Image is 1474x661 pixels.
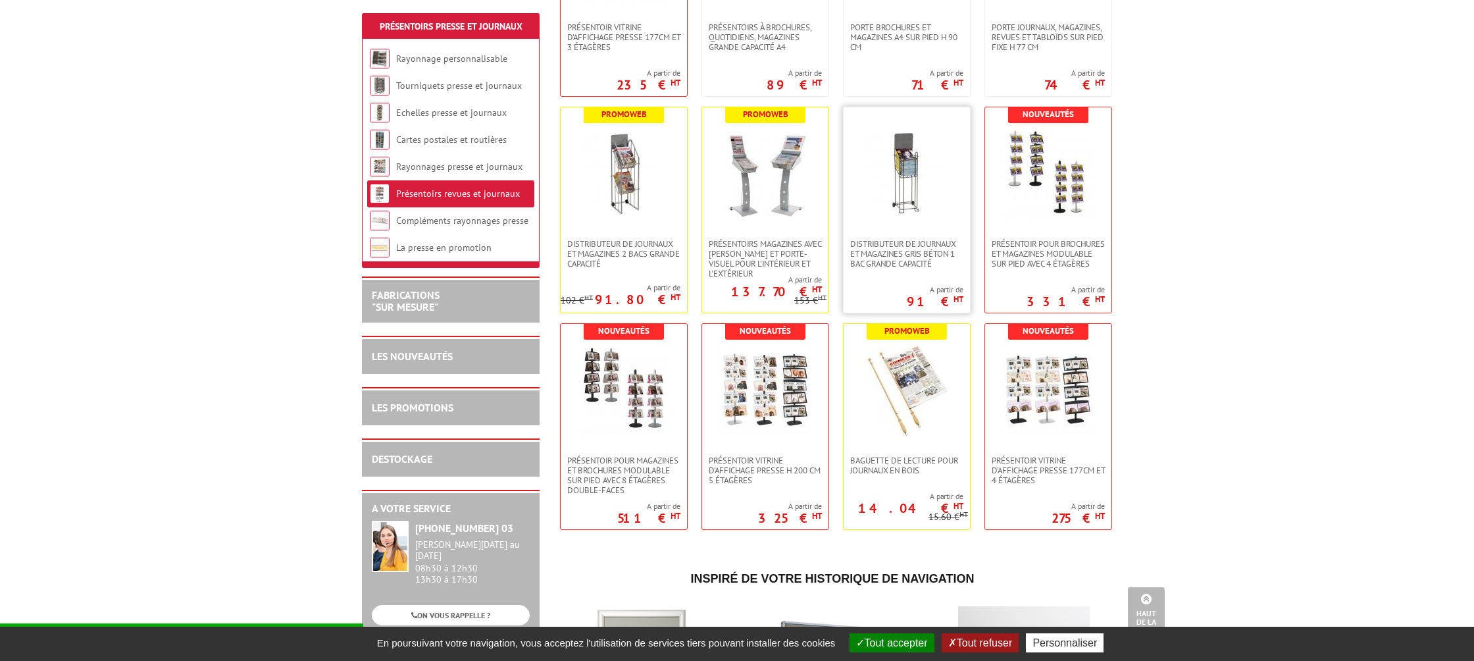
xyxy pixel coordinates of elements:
[884,325,930,336] b: Promoweb
[396,107,507,119] a: Echelles presse et journaux
[953,500,963,512] sup: HT
[702,239,828,278] a: Présentoirs Magazines avec [PERSON_NAME] et porte-visuel pour l'intérieur et l'extérieur
[758,514,822,522] p: 325 €
[561,22,687,52] a: Présentoir vitrine d'affichage presse 177cm et 3 étagères
[702,456,828,485] a: Présentoir vitrine d'affichage presse H 200 cm 5 étagères
[617,501,680,512] span: A partir de
[812,77,822,88] sup: HT
[1026,633,1104,652] button: Personnaliser (fenêtre modale)
[370,49,390,68] img: Rayonnage personnalisable
[850,633,934,652] button: Tout accepter
[911,81,963,89] p: 71 €
[812,284,822,295] sup: HT
[578,127,670,219] img: Distributeur de journaux et magazines 2 bacs grande capacité
[985,22,1111,52] a: Porte Journaux, Magazines, Revues et Tabloïds sur pied fixe H 77 cm
[671,510,680,521] sup: HT
[850,22,963,52] span: Porte brochures et magazines A4 sur pied H 90 cm
[671,292,680,303] sup: HT
[850,456,963,475] span: Baguette de lecture pour journaux en bois
[767,68,822,78] span: A partir de
[1002,344,1094,436] img: Présentoir vitrine d'affichage presse 177cm et 4 étagères
[567,22,680,52] span: Présentoir vitrine d'affichage presse 177cm et 3 étagères
[861,127,953,219] img: DISTRIBUTEUR DE JOURNAUX ET MAGAZINES GRIS Béton 1 BAC GRANDE CAPACITÉ
[719,127,811,219] img: Présentoirs Magazines avec capot et porte-visuel pour l'intérieur et l'extérieur
[1095,294,1105,305] sup: HT
[396,80,522,92] a: Tourniquets presse et journaux
[844,239,970,269] a: DISTRIBUTEUR DE JOURNAUX ET MAGAZINES GRIS Béton 1 BAC GRANDE CAPACITÉ
[370,76,390,95] img: Tourniquets presse et journaux
[415,521,513,535] strong: [PHONE_NUMBER] 03
[561,282,680,293] span: A partir de
[702,275,822,285] span: A partir de
[985,456,1111,485] a: Présentoir vitrine d'affichage presse 177cm et 4 étagères
[928,512,968,522] p: 15.60 €
[1052,501,1105,512] span: A partir de
[595,296,680,304] p: 91.80 €
[372,605,530,625] a: ON VOUS RAPPELLE ?
[617,514,680,522] p: 511 €
[709,456,822,485] span: Présentoir vitrine d'affichage presse H 200 cm 5 étagères
[1002,127,1094,219] img: présentoir pour brochures et magazines modulable sur pied avec 4 étagères
[844,456,970,475] a: Baguette de lecture pour journaux en bois
[567,239,680,269] span: Distributeur de journaux et magazines 2 bacs grande capacité
[561,296,593,305] p: 102 €
[985,239,1111,269] a: présentoir pour brochures et magazines modulable sur pied avec 4 étagères
[992,22,1105,52] span: Porte Journaux, Magazines, Revues et Tabloïds sur pied fixe H 77 cm
[758,501,822,512] span: A partir de
[561,456,687,495] a: présentoir pour magazines et brochures modulable sur pied avec 8 étagères double-faces
[370,238,390,257] img: La presse en promotion
[1128,587,1165,641] a: Haut de la page
[370,157,390,176] img: Rayonnages presse et journaux
[858,504,963,512] p: 14.04 €
[415,539,530,562] div: [PERSON_NAME][DATE] au [DATE]
[911,68,963,78] span: A partir de
[1027,284,1105,295] span: A partir de
[1044,81,1105,89] p: 74 €
[992,456,1105,485] span: Présentoir vitrine d'affichage presse 177cm et 4 étagères
[850,239,963,269] span: DISTRIBUTEUR DE JOURNAUX ET MAGAZINES GRIS Béton 1 BAC GRANDE CAPACITÉ
[372,288,440,313] a: FABRICATIONS"Sur Mesure"
[844,491,963,502] span: A partir de
[380,20,522,32] a: Présentoirs Presse et Journaux
[617,81,680,89] p: 235 €
[396,134,507,145] a: Cartes postales et routières
[370,184,390,203] img: Présentoirs revues et journaux
[617,68,680,78] span: A partir de
[372,350,453,363] a: LES NOUVEAUTÉS
[942,633,1019,652] button: Tout refuser
[370,103,390,122] img: Echelles presse et journaux
[370,211,390,230] img: Compléments rayonnages presse
[396,242,492,253] a: La presse en promotion
[1044,68,1105,78] span: A partir de
[567,456,680,495] span: présentoir pour magazines et brochures modulable sur pied avec 8 étagères double-faces
[598,325,649,336] b: Nouveautés
[709,22,822,52] span: Présentoirs à brochures, quotidiens, magazines grande capacité A4
[992,239,1105,269] span: présentoir pour brochures et magazines modulable sur pied avec 4 étagères
[959,510,968,519] sup: HT
[396,161,522,172] a: Rayonnages presse et journaux
[1023,325,1074,336] b: Nouveautés
[1095,510,1105,521] sup: HT
[396,188,520,199] a: Présentoirs revues et journaux
[561,239,687,269] a: Distributeur de journaux et magazines 2 bacs grande capacité
[702,22,828,52] a: Présentoirs à brochures, quotidiens, magazines grande capacité A4
[767,81,822,89] p: 89 €
[719,344,811,436] img: Présentoir vitrine d'affichage presse H 200 cm 5 étagères
[953,77,963,88] sup: HT
[372,503,530,515] h2: A votre service
[690,572,974,585] span: Inspiré de votre historique de navigation
[1095,77,1105,88] sup: HT
[372,452,432,465] a: DESTOCKAGE
[812,510,822,521] sup: HT
[1023,109,1074,120] b: Nouveautés
[578,344,670,436] img: présentoir pour magazines et brochures modulable sur pied avec 8 étagères double-faces
[584,293,593,302] sup: HT
[740,325,791,336] b: Nouveautés
[907,298,963,305] p: 91 €
[907,284,963,295] span: A partir de
[396,215,528,226] a: Compléments rayonnages presse
[370,130,390,149] img: Cartes postales et routières
[415,539,530,585] div: 08h30 à 12h30 13h30 à 17h30
[1027,298,1105,305] p: 331 €
[844,22,970,52] a: Porte brochures et magazines A4 sur pied H 90 cm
